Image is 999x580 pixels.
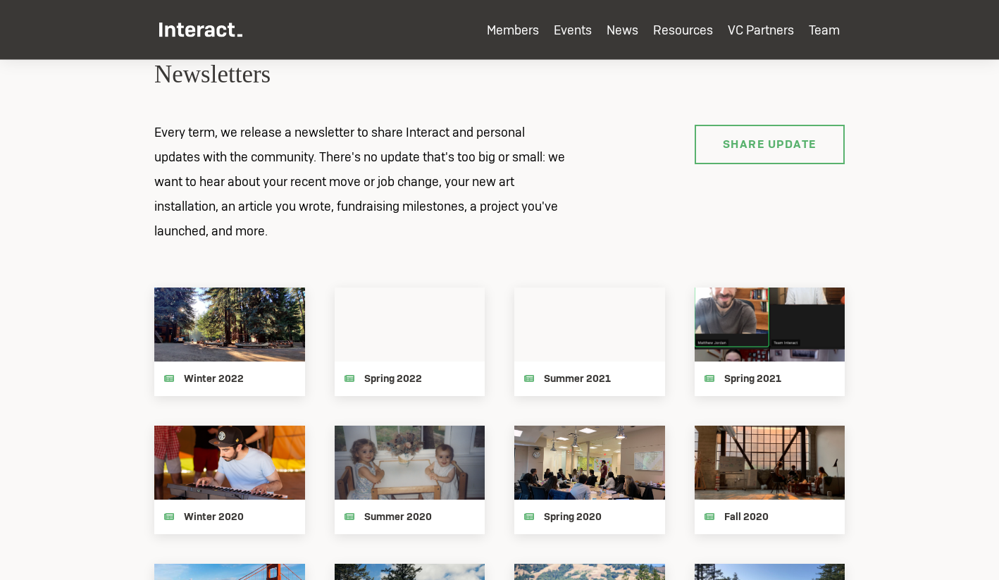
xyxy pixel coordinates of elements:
[487,22,539,38] a: Members
[544,510,602,524] h4: Spring 2020
[139,120,583,243] p: Every term, we release a newsletter to share Interact and personal updates with the community. Th...
[154,426,305,534] a: Winter 2020
[809,22,840,38] a: Team
[554,22,592,38] a: Events
[695,288,845,396] a: Spring 2021
[728,22,794,38] a: VC Partners
[184,510,244,524] h4: Winter 2020
[154,58,845,92] h2: Newsletters
[695,426,845,534] a: Fall 2020
[184,371,244,386] h4: Winter 2022
[154,288,305,396] a: Winter 2022
[514,288,665,396] a: Summer 2021
[364,371,422,386] h4: Spring 2022
[695,125,845,164] a: Share Update
[653,22,713,38] a: Resources
[544,371,611,386] h4: Summer 2021
[335,426,485,534] a: Summer 2020
[607,22,638,38] a: News
[364,510,432,524] h4: Summer 2020
[514,426,665,534] a: Spring 2020
[724,510,769,524] h4: Fall 2020
[159,23,242,37] img: Interact Logo
[724,371,781,386] h4: Spring 2021
[335,288,485,396] a: Spring 2022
